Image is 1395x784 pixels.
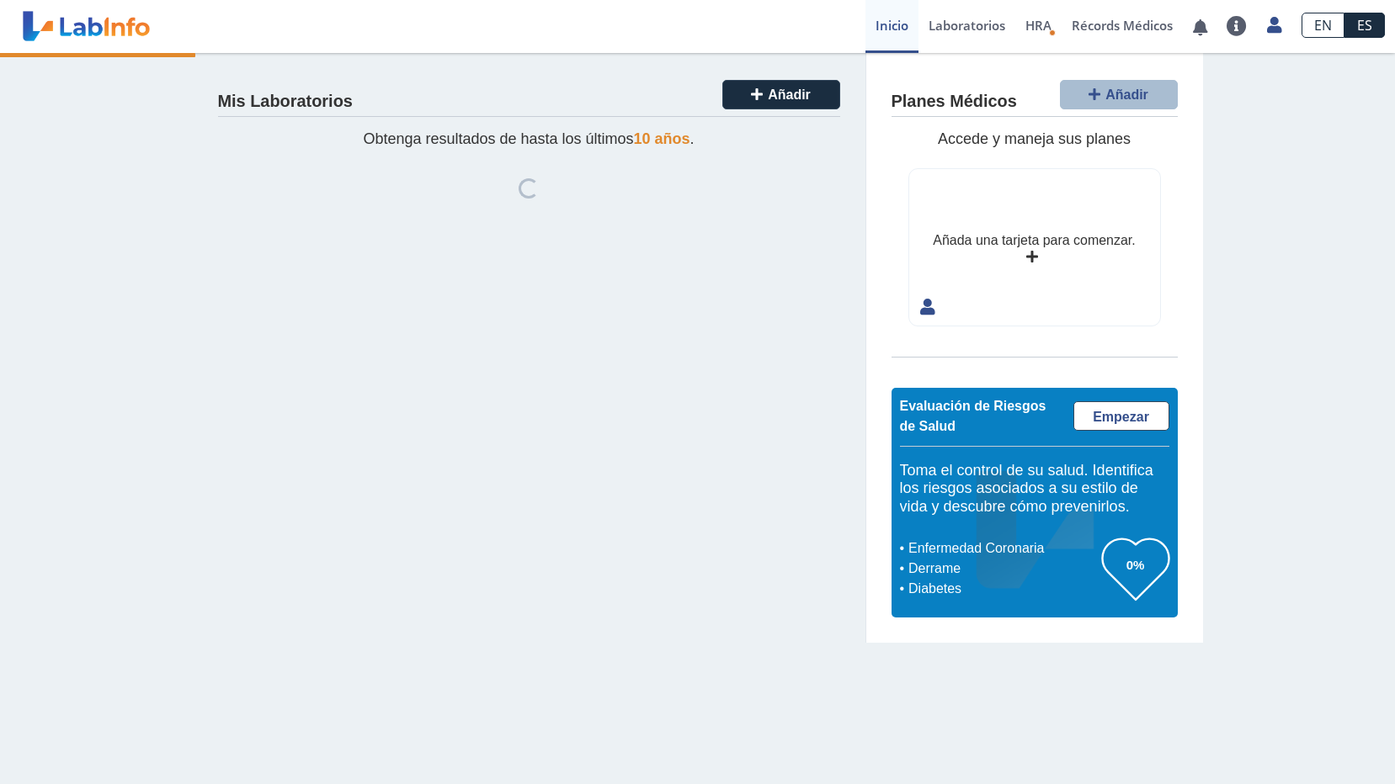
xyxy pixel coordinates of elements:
span: Añadir [768,87,811,102]
span: Evaluación de Riesgos de Salud [900,399,1046,433]
span: 10 años [634,130,690,147]
h4: Planes Médicos [892,92,1017,112]
h4: Mis Laboratorios [218,92,353,112]
div: Añada una tarjeta para comenzar. [933,230,1135,251]
a: Empezar [1073,401,1169,431]
span: Accede y maneja sus planes [938,130,1131,147]
span: Obtenga resultados de hasta los últimos . [363,130,694,147]
h5: Toma el control de su salud. Identifica los riesgos asociados a su estilo de vida y descubre cómo... [900,462,1169,516]
span: Empezar [1093,410,1149,424]
button: Añadir [1060,80,1178,109]
button: Añadir [722,80,840,109]
li: Derrame [904,559,1102,579]
li: Enfermedad Coronaria [904,538,1102,559]
iframe: Help widget launcher [1245,718,1376,765]
li: Diabetes [904,579,1102,599]
a: ES [1344,13,1385,38]
span: Añadir [1105,87,1148,102]
a: EN [1302,13,1344,38]
span: HRA [1025,17,1052,34]
h3: 0% [1102,554,1169,575]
